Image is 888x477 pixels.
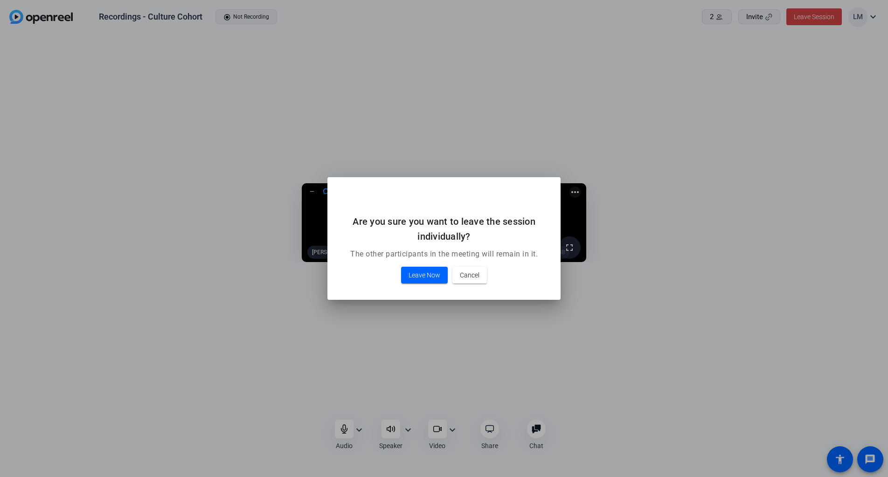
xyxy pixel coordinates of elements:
button: Leave Now [401,267,448,283]
button: Cancel [452,267,487,283]
h2: Are you sure you want to leave the session individually? [339,214,549,244]
p: The other participants in the meeting will remain in it. [339,249,549,260]
span: Leave Now [409,270,440,281]
span: Cancel [460,270,479,281]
